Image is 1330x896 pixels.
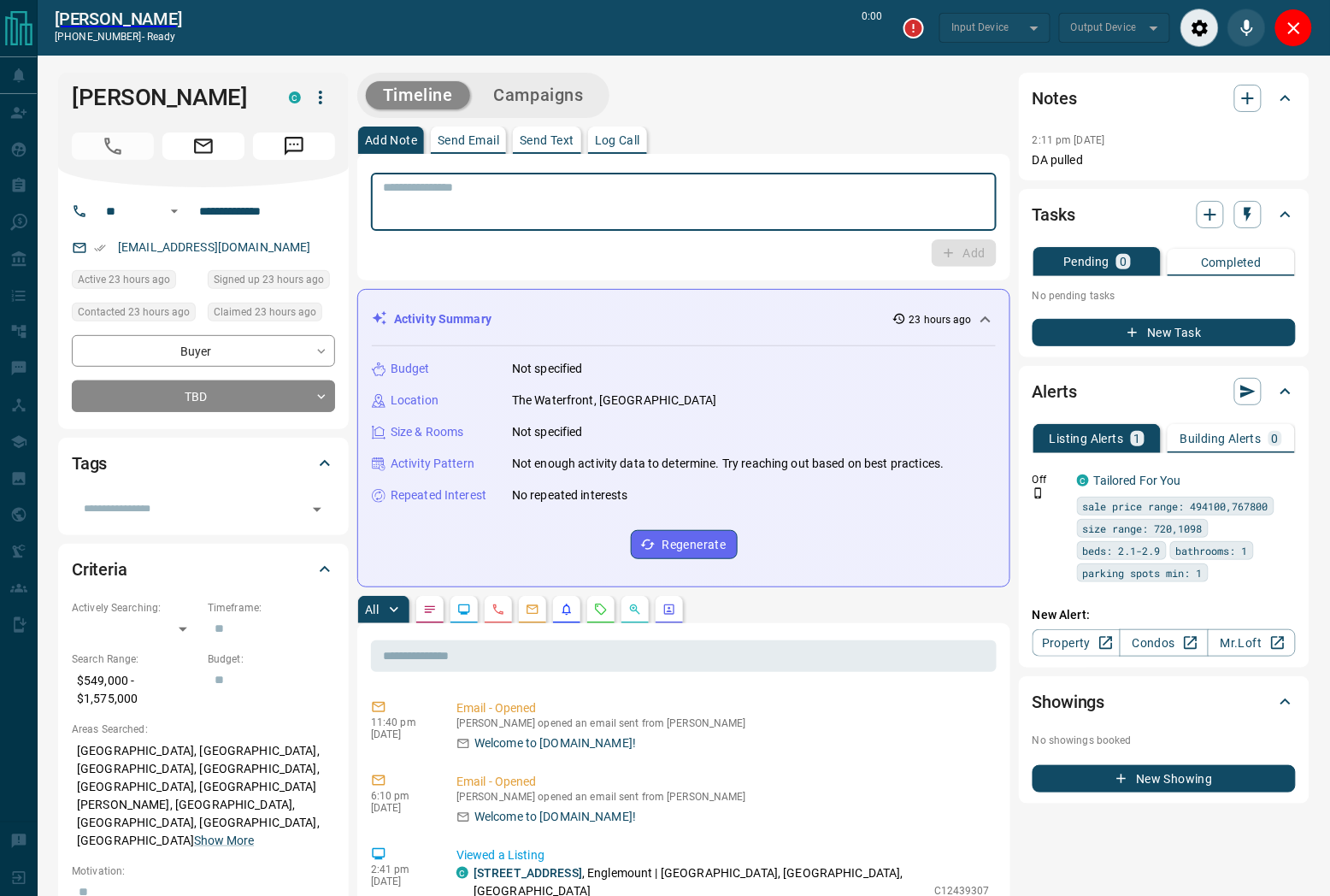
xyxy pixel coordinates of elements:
div: Notes [1033,78,1296,119]
p: [PERSON_NAME] opened an email sent from [PERSON_NAME] [456,717,990,729]
p: Welcome to [DOMAIN_NAME]! [474,734,636,752]
a: Property [1033,629,1121,657]
div: Tasks [1033,194,1296,235]
p: New Alert: [1033,606,1296,624]
span: Call [72,133,154,160]
p: Budget: [208,651,335,667]
svg: Agent Actions [662,603,676,616]
svg: Push Notification Only [1033,487,1045,499]
h2: Tasks [1033,201,1075,228]
p: [GEOGRAPHIC_DATA], [GEOGRAPHIC_DATA], [GEOGRAPHIC_DATA], [GEOGRAPHIC_DATA], [GEOGRAPHIC_DATA], [G... [72,737,335,855]
p: Activity Pattern [391,455,474,473]
p: No showings booked [1033,733,1296,748]
span: sale price range: 494100,767800 [1083,498,1268,515]
div: Activity Summary23 hours ago [372,304,996,335]
svg: Emails [526,603,539,616]
div: condos.ca [289,91,301,103]
span: Message [253,133,335,160]
p: [PERSON_NAME] opened an email sent from [PERSON_NAME] [456,791,990,803]
svg: Notes [423,603,437,616]
p: No repeated interests [512,486,628,504]
p: Areas Searched: [72,722,335,737]
span: Email [162,133,244,160]
button: Open [164,201,185,221]
p: Listing Alerts [1050,433,1124,445]
p: Completed [1201,256,1262,268]
h2: [PERSON_NAME] [55,9,182,29]
p: Motivation: [72,864,335,879]
a: [STREET_ADDRESS] [474,866,582,880]
p: Actively Searching: [72,600,199,616]
button: New Task [1033,319,1296,346]
span: Active 23 hours ago [78,271,170,288]
p: All [365,604,379,616]
p: Size & Rooms [391,423,464,441]
p: 0 [1272,433,1279,445]
div: Criteria [72,549,335,590]
p: Email - Opened [456,773,990,791]
div: TBD [72,380,335,412]
p: 0 [1120,256,1127,268]
svg: Email Verified [94,242,106,254]
h2: Tags [72,450,107,477]
div: Sun Oct 12 2025 [208,270,335,294]
p: [PHONE_NUMBER] - [55,29,182,44]
span: Signed up 23 hours ago [214,271,324,288]
p: No pending tasks [1033,283,1296,309]
div: Audio Settings [1180,9,1219,47]
p: Not specified [512,360,583,378]
span: size range: 720,1098 [1083,520,1203,537]
a: Condos [1120,629,1208,657]
svg: Opportunities [628,603,642,616]
div: Tags [72,443,335,484]
p: Pending [1063,256,1109,268]
div: Showings [1033,681,1296,722]
a: Mr.Loft [1208,629,1296,657]
p: 6:10 pm [371,790,431,802]
p: Log Call [595,134,640,146]
div: Close [1274,9,1313,47]
p: Activity Summary [394,310,491,328]
p: 2:41 pm [371,864,431,875]
p: Welcome to [DOMAIN_NAME]! [474,808,636,826]
button: Campaigns [477,81,601,109]
div: Sun Oct 12 2025 [72,303,199,327]
p: Send Text [520,134,574,146]
div: condos.ca [1077,475,1089,486]
p: Building Alerts [1180,433,1262,445]
svg: Lead Browsing Activity [457,603,471,616]
p: DA pulled [1033,151,1296,169]
p: Search Range: [72,651,199,667]
a: [EMAIL_ADDRESS][DOMAIN_NAME] [118,240,311,254]
span: bathrooms: 1 [1176,542,1248,559]
span: Contacted 23 hours ago [78,304,190,321]
p: Off [1033,472,1067,487]
p: The Waterfront, [GEOGRAPHIC_DATA] [512,392,716,410]
div: Alerts [1033,371,1296,412]
button: Regenerate [631,530,738,559]
p: Email - Opened [456,699,990,717]
p: 23 hours ago [909,312,972,327]
span: ready [147,31,176,43]
p: 0:00 [862,9,883,47]
span: Claimed 23 hours ago [214,304,316,321]
div: condos.ca [456,867,468,879]
div: Buyer [72,335,335,367]
button: Show More [194,832,254,850]
p: 11:40 pm [371,716,431,728]
button: Timeline [366,81,470,109]
p: Send Email [438,134,499,146]
h1: [PERSON_NAME] [72,84,263,111]
span: beds: 2.1-2.9 [1083,542,1161,559]
p: Viewed a Listing [456,846,990,864]
p: $549,000 - $1,575,000 [72,667,199,713]
p: Timeframe: [208,600,335,616]
p: [DATE] [371,728,431,740]
p: [DATE] [371,802,431,814]
div: Mute [1227,9,1266,47]
h2: Criteria [72,556,127,583]
span: parking spots min: 1 [1083,564,1203,581]
p: Add Note [365,134,417,146]
div: Sun Oct 12 2025 [72,270,199,294]
p: Not enough activity data to determine. Try reaching out based on best practices. [512,455,945,473]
